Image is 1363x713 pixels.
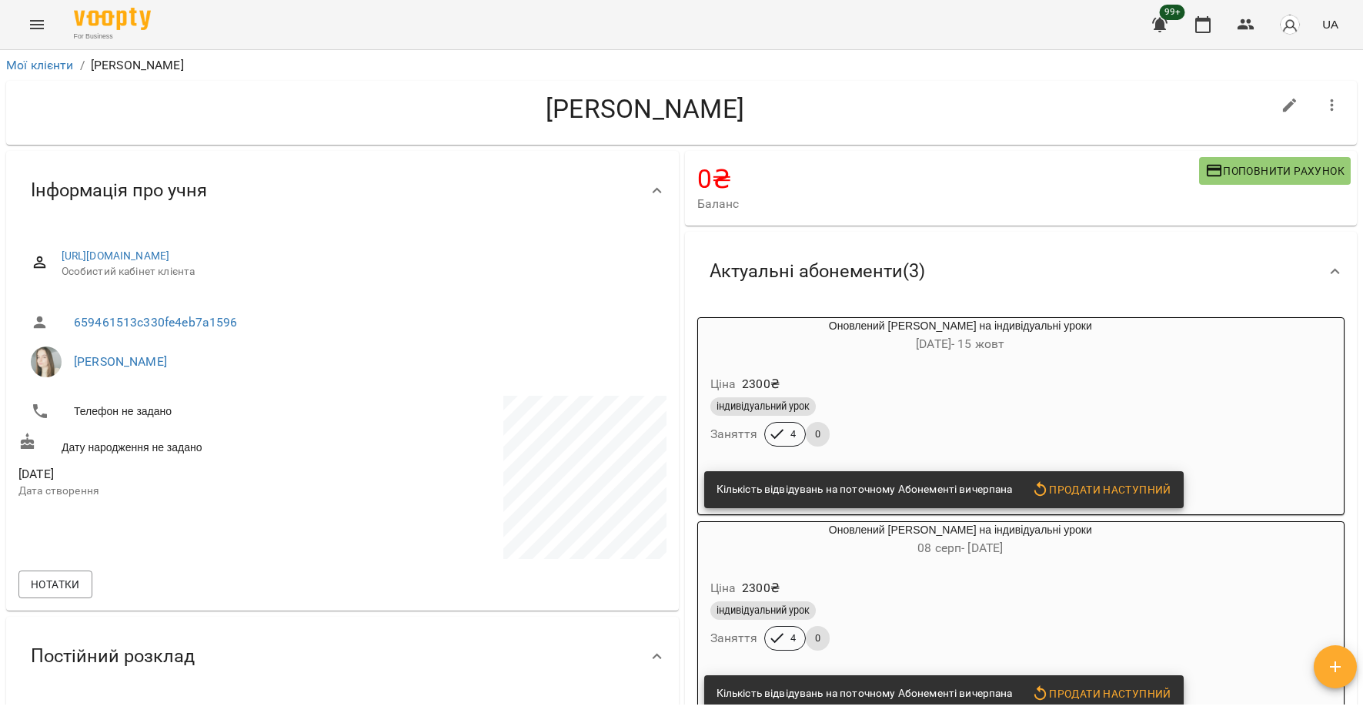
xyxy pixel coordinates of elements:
p: 2300 ₴ [742,579,780,598]
span: 4 [781,427,805,441]
div: Оновлений [PERSON_NAME] на індивідуальні уроки [698,522,1224,559]
span: [DATE] [18,465,339,484]
span: Поповнити рахунок [1205,162,1345,180]
button: Оновлений [PERSON_NAME] на індивідуальні уроки[DATE]- 15 жовтЦіна2300₴індивідуальний урокЗаняття40 [698,318,1224,465]
a: [URL][DOMAIN_NAME] [62,249,170,262]
a: [PERSON_NAME] [74,354,167,369]
button: Нотатки [18,571,92,598]
a: Мої клієнти [6,58,74,72]
h4: 0 ₴ [697,163,1199,195]
h4: [PERSON_NAME] [18,93,1271,125]
span: 0 [806,631,830,645]
button: Оновлений [PERSON_NAME] на індивідуальні уроки08 серп- [DATE]Ціна2300₴індивідуальний урокЗаняття40 [698,522,1224,669]
h6: Ціна [710,373,737,395]
img: Voopty Logo [74,8,151,30]
span: 4 [781,631,805,645]
span: Нотатки [31,575,80,594]
button: Продати наступний [1025,476,1178,504]
p: 2300 ₴ [742,375,780,393]
button: Поповнити рахунок [1199,157,1351,185]
div: Дату народження не задано [15,430,342,458]
div: Актуальні абонементи(3) [685,232,1358,311]
p: [PERSON_NAME] [91,56,184,75]
li: / [80,56,85,75]
span: Постійний розклад [31,644,195,668]
button: Menu [18,6,55,43]
img: avatar_s.png [1279,14,1301,35]
span: індивідуальний урок [710,604,816,618]
span: Особистий кабінет клієнта [62,264,654,280]
h6: Заняття [710,628,758,649]
span: [DATE] - 15 жовт [916,336,1004,351]
div: Кількість відвідувань на поточному Абонементі вичерпана [717,476,1013,504]
span: індивідуальний урок [710,400,816,413]
div: Інформація про учня [6,151,679,230]
h6: Заняття [710,423,758,445]
span: Продати наступний [1031,685,1171,703]
span: 08 серп - [DATE] [917,541,1003,555]
p: Дата створення [18,484,339,499]
span: Баланс [697,195,1199,213]
div: Оновлений [PERSON_NAME] на індивідуальні уроки [698,318,1224,355]
span: Продати наступний [1031,480,1171,499]
button: Продати наступний [1025,680,1178,708]
span: Інформація про учня [31,179,207,203]
span: 99+ [1160,5,1185,20]
span: For Business [74,32,151,42]
div: Кількість відвідувань на поточному Абонементі вичерпана [717,680,1013,708]
span: 0 [806,427,830,441]
span: Актуальні абонементи ( 3 ) [710,259,925,283]
img: Ярослава Барабаш [31,346,62,377]
nav: breadcrumb [6,56,1357,75]
button: UA [1316,10,1345,38]
a: 659461513c330fe4eb7a1596 [74,315,238,330]
span: UA [1322,16,1338,32]
h6: Ціна [710,577,737,599]
div: Постійний розклад [6,617,679,696]
li: Телефон не задано [18,396,339,427]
